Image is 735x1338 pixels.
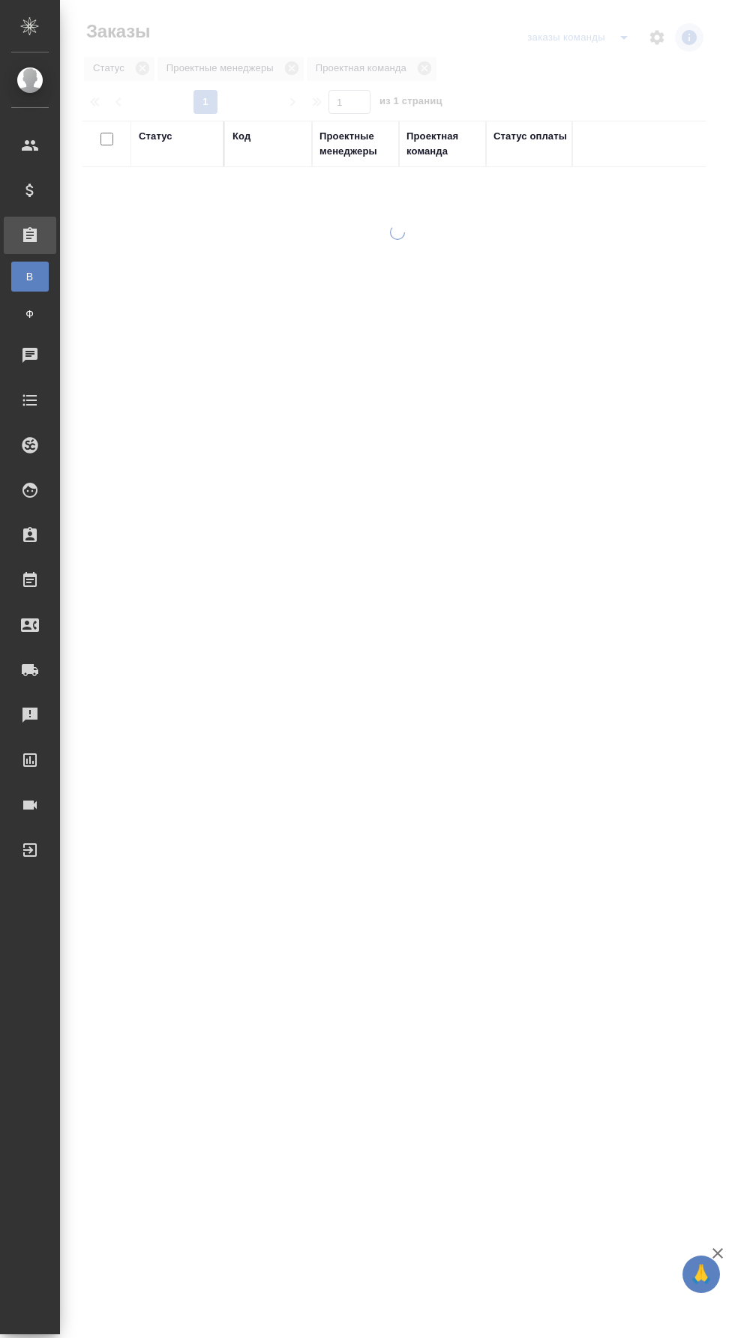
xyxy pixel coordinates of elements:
[11,262,49,292] a: В
[19,269,41,284] span: В
[319,129,391,159] div: Проектные менеджеры
[232,129,250,144] div: Код
[406,129,478,159] div: Проектная команда
[493,129,567,144] div: Статус оплаты
[11,299,49,329] a: Ф
[139,129,172,144] div: Статус
[688,1259,714,1290] span: 🙏
[682,1256,720,1293] button: 🙏
[19,307,41,322] span: Ф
